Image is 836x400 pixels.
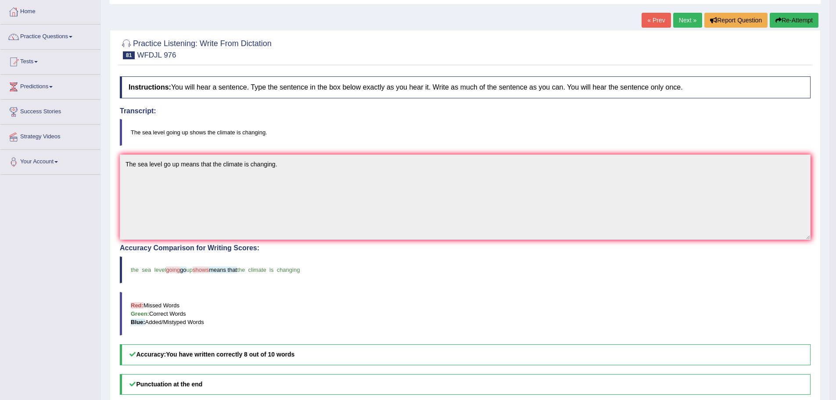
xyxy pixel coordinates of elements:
a: Strategy Videos [0,125,100,147]
span: changing [277,267,300,273]
b: Instructions: [129,83,171,91]
a: Success Stories [0,100,100,122]
a: Predictions [0,75,100,97]
span: the [237,267,245,273]
a: Tests [0,50,100,72]
h2: Practice Listening: Write From Dictation [120,37,272,59]
span: shows [193,267,209,273]
b: Green: [131,310,149,317]
span: go [180,267,186,273]
span: up [187,267,193,273]
span: sea [142,267,151,273]
a: Next » [673,13,702,28]
b: Blue: [131,319,145,325]
button: Report Question [704,13,768,28]
b: You have written correctly 8 out of 10 words [166,351,294,358]
a: Practice Questions [0,25,100,47]
h4: Transcript: [120,107,811,115]
span: means that [209,267,237,273]
span: climate [248,267,266,273]
h5: Accuracy: [120,344,811,365]
blockquote: Missed Words Correct Words Added/Mistyped Words [120,292,811,335]
button: Re-Attempt [770,13,818,28]
span: level [154,267,166,273]
h4: Accuracy Comparison for Writing Scores: [120,244,811,252]
span: is [269,267,273,273]
a: « Prev [642,13,671,28]
small: WFDJL 976 [137,51,176,59]
span: 81 [123,51,135,59]
span: going [166,267,180,273]
h4: You will hear a sentence. Type the sentence in the box below exactly as you hear it. Write as muc... [120,76,811,98]
b: Red: [131,302,144,309]
a: Your Account [0,150,100,172]
span: the [131,267,139,273]
blockquote: The sea level going up shows the climate is changing. [120,119,811,146]
h5: Punctuation at the end [120,374,811,395]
